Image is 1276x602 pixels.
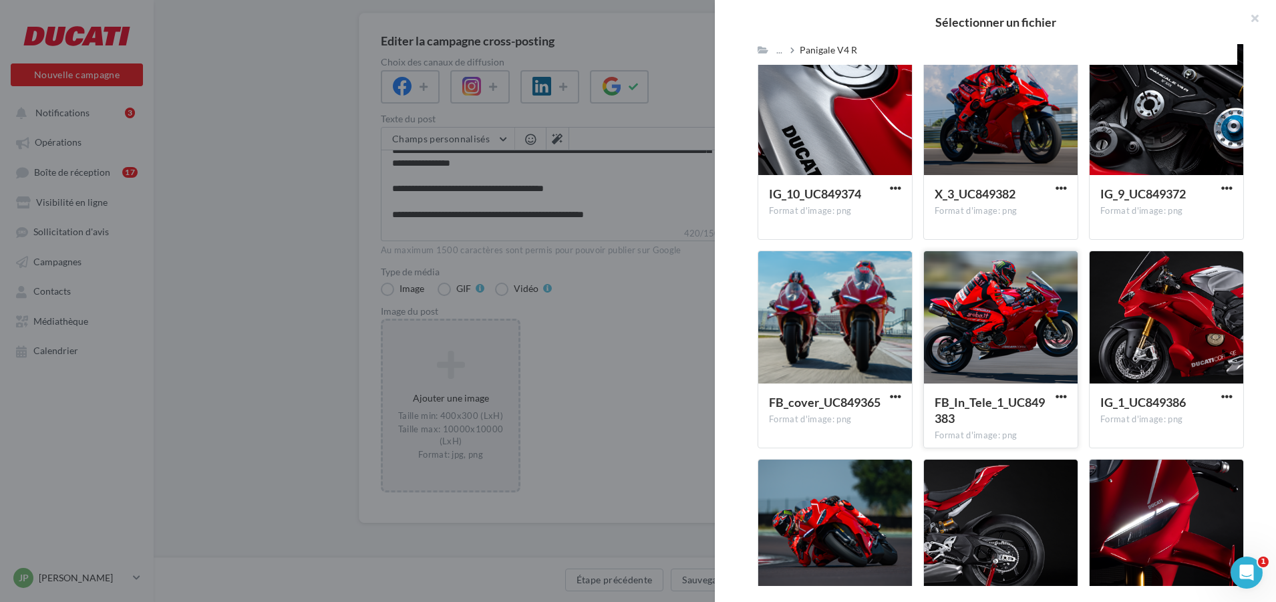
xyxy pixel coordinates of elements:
[935,430,1067,442] div: Format d'image: png
[1258,557,1269,567] span: 1
[736,16,1255,28] h2: Sélectionner un fichier
[935,205,1067,217] div: Format d'image: png
[769,205,901,217] div: Format d'image: png
[935,186,1015,201] span: X_3_UC849382
[769,395,881,410] span: FB_cover_UC849365
[935,395,1045,426] span: FB_In_Tele_1_UC849383
[1100,186,1186,201] span: IG_9_UC849372
[1100,414,1233,426] div: Format d'image: png
[1231,557,1263,589] iframe: Intercom live chat
[1100,395,1186,410] span: IG_1_UC849386
[1100,205,1233,217] div: Format d'image: png
[800,43,857,57] div: Panigale V4 R
[769,414,901,426] div: Format d'image: png
[769,186,861,201] span: IG_10_UC849374
[774,41,785,59] div: ...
